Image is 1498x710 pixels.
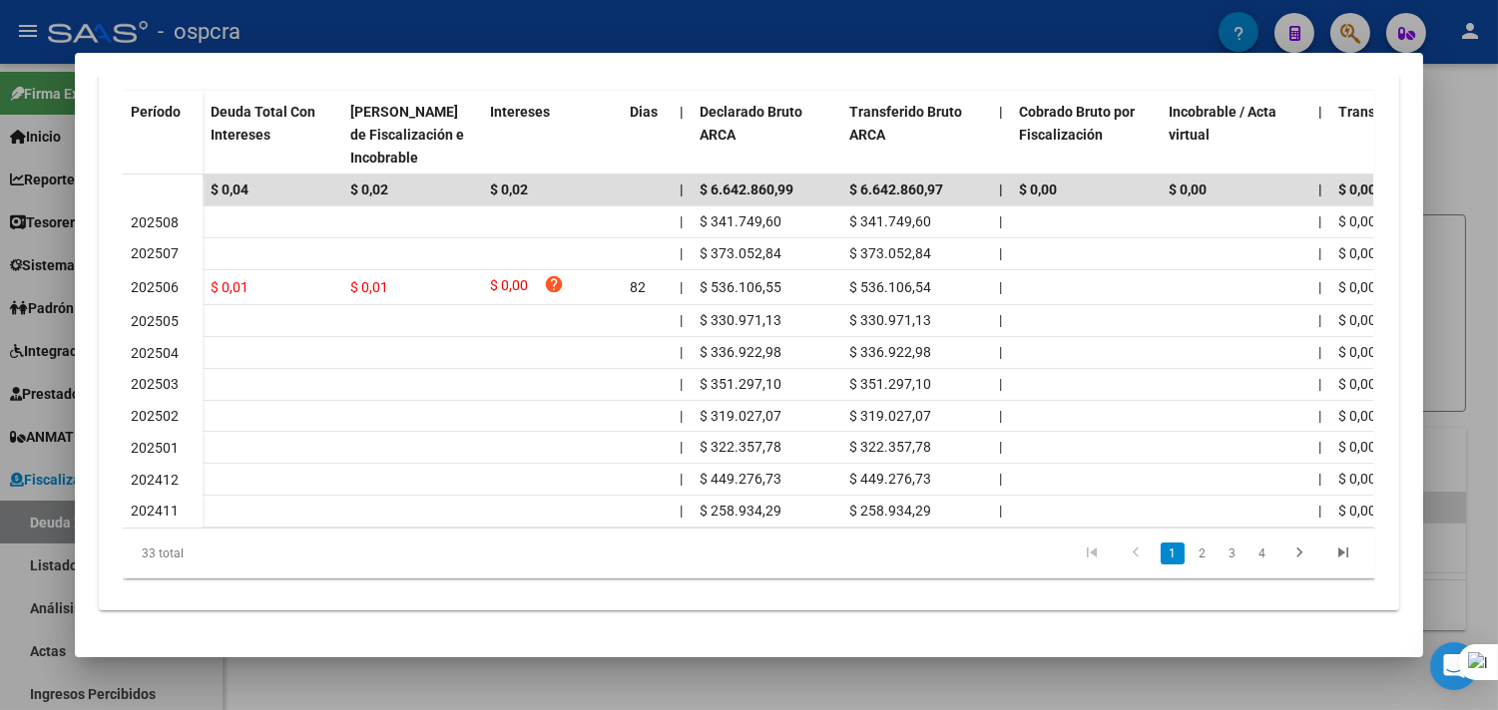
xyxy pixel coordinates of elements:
span: | [680,181,684,197]
span: $ 0,00 [1338,344,1376,360]
span: $ 6.642.860,97 [849,181,943,197]
span: [PERSON_NAME] de Fiscalización e Incobrable [350,104,464,166]
span: | [999,181,1003,197]
datatable-header-cell: Transferido De Más [1330,91,1480,178]
span: $ 0,00 [1169,181,1207,197]
span: $ 0,00 [1338,376,1376,392]
span: Transferido De Más [1338,104,1463,120]
datatable-header-cell: | [1310,91,1330,178]
a: go to next page [1280,542,1318,564]
span: $ 0,00 [1338,245,1376,261]
span: $ 0,04 [211,181,249,197]
span: $ 341.749,60 [700,213,781,229]
span: $ 0,00 [1338,213,1376,229]
span: | [680,279,683,295]
span: $ 330.971,13 [849,312,931,328]
span: $ 0,00 [490,274,528,301]
span: $ 351.297,10 [700,376,781,392]
span: | [680,408,683,424]
span: $ 0,00 [1338,312,1376,328]
datatable-header-cell: Intereses [482,91,622,178]
span: Período [131,104,181,120]
span: 202412 [131,472,179,488]
span: | [1318,279,1321,295]
datatable-header-cell: Incobrable / Acta virtual [1161,91,1310,178]
span: | [1318,213,1321,229]
span: $ 341.749,60 [849,213,931,229]
span: $ 322.357,78 [849,439,931,455]
span: | [999,503,1002,519]
span: | [999,245,1002,261]
span: | [999,344,1002,360]
span: $ 0,02 [350,181,388,197]
span: | [680,213,683,229]
li: page 2 [1188,536,1218,570]
div: 33 total [123,529,369,578]
datatable-header-cell: Deuda Bruta Neto de Fiscalización e Incobrable [342,91,482,178]
span: $ 0,02 [490,181,528,197]
span: $ 449.276,73 [700,471,781,487]
span: Deuda Total Con Intereses [211,104,315,143]
span: $ 6.642.860,99 [700,181,793,197]
span: 202502 [131,408,179,424]
span: $ 0,00 [1338,279,1376,295]
span: 202504 [131,345,179,361]
span: $ 0,00 [1338,408,1376,424]
span: 82 [630,279,646,295]
span: | [680,471,683,487]
a: 3 [1221,542,1245,564]
span: $ 258.934,29 [700,503,781,519]
a: go to last page [1324,542,1362,564]
li: page 1 [1158,536,1188,570]
span: | [680,344,683,360]
span: | [680,104,684,120]
span: 202508 [131,214,179,230]
span: $ 536.106,54 [849,279,931,295]
span: | [680,245,683,261]
span: 202507 [131,245,179,261]
span: | [999,471,1002,487]
span: $ 322.357,78 [700,439,781,455]
i: help [544,274,564,294]
span: | [680,439,683,455]
a: 2 [1191,542,1215,564]
span: $ 351.297,10 [849,376,931,392]
span: $ 258.934,29 [849,503,931,519]
span: Intereses [490,104,550,120]
datatable-header-cell: Deuda Total Con Intereses [203,91,342,178]
span: | [1318,503,1321,519]
span: $ 319.027,07 [849,408,931,424]
datatable-header-cell: Cobrado Bruto por Fiscalización [1011,91,1161,178]
a: go to first page [1073,542,1111,564]
span: Dias [630,104,658,120]
span: $ 536.106,55 [700,279,781,295]
span: | [1318,312,1321,328]
datatable-header-cell: | [991,91,1011,178]
span: | [680,376,683,392]
span: | [999,408,1002,424]
span: $ 0,00 [1338,181,1376,197]
span: 202411 [131,503,179,519]
span: | [999,104,1003,120]
span: $ 373.052,84 [849,245,931,261]
datatable-header-cell: Período [123,91,203,175]
datatable-header-cell: Transferido Bruto ARCA [841,91,991,178]
span: | [999,439,1002,455]
span: | [1318,344,1321,360]
li: page 3 [1218,536,1248,570]
span: | [1318,181,1322,197]
span: Cobrado Bruto por Fiscalización [1019,104,1135,143]
span: $ 449.276,73 [849,471,931,487]
span: 202505 [131,313,179,329]
span: $ 336.922,98 [700,344,781,360]
span: $ 0,00 [1338,439,1376,455]
span: | [999,312,1002,328]
span: | [999,376,1002,392]
span: $ 336.922,98 [849,344,931,360]
span: $ 373.052,84 [700,245,781,261]
datatable-header-cell: Dias [622,91,672,178]
span: $ 330.971,13 [700,312,781,328]
a: go to previous page [1117,542,1155,564]
span: $ 0,01 [211,279,249,295]
div: Open Intercom Messenger [1430,642,1478,690]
